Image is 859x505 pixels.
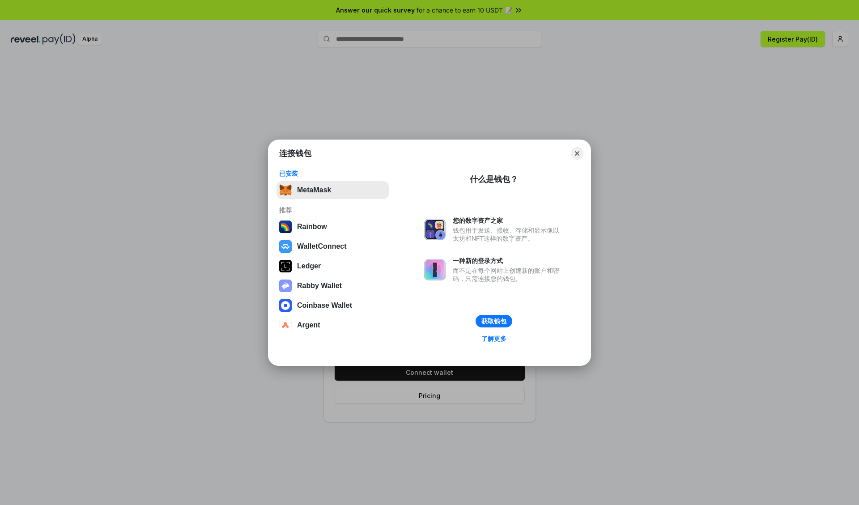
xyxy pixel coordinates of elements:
[279,221,292,233] img: svg+xml,%3Csvg%20width%3D%22120%22%20height%3D%22120%22%20viewBox%3D%220%200%20120%20120%22%20fil...
[276,181,389,199] button: MetaMask
[453,257,564,265] div: 一种新的登录方式
[276,238,389,255] button: WalletConnect
[481,335,506,343] div: 了解更多
[279,148,311,159] h1: 连接钱包
[453,216,564,225] div: 您的数字资产之家
[276,316,389,334] button: Argent
[276,257,389,275] button: Ledger
[571,147,583,160] button: Close
[476,315,512,327] button: 获取钱包
[476,333,512,344] a: 了解更多
[276,218,389,236] button: Rainbow
[279,260,292,272] img: svg+xml,%3Csvg%20xmlns%3D%22http%3A%2F%2Fwww.w3.org%2F2000%2Fsvg%22%20width%3D%2228%22%20height%3...
[424,259,446,280] img: svg+xml,%3Csvg%20xmlns%3D%22http%3A%2F%2Fwww.w3.org%2F2000%2Fsvg%22%20fill%3D%22none%22%20viewBox...
[297,186,331,194] div: MetaMask
[276,277,389,295] button: Rabby Wallet
[279,280,292,292] img: svg+xml,%3Csvg%20xmlns%3D%22http%3A%2F%2Fwww.w3.org%2F2000%2Fsvg%22%20fill%3D%22none%22%20viewBox...
[279,184,292,196] img: svg+xml,%3Csvg%20fill%3D%22none%22%20height%3D%2233%22%20viewBox%3D%220%200%2035%2033%22%20width%...
[470,174,518,185] div: 什么是钱包？
[279,206,386,214] div: 推荐
[279,170,386,178] div: 已安装
[297,321,320,329] div: Argent
[276,297,389,314] button: Coinbase Wallet
[297,301,352,310] div: Coinbase Wallet
[424,219,446,240] img: svg+xml,%3Csvg%20xmlns%3D%22http%3A%2F%2Fwww.w3.org%2F2000%2Fsvg%22%20fill%3D%22none%22%20viewBox...
[297,262,321,270] div: Ledger
[453,267,564,283] div: 而不是在每个网站上创建新的账户和密码，只需连接您的钱包。
[279,240,292,253] img: svg+xml,%3Csvg%20width%3D%2228%22%20height%3D%2228%22%20viewBox%3D%220%200%2028%2028%22%20fill%3D...
[297,282,342,290] div: Rabby Wallet
[453,226,564,242] div: 钱包用于发送、接收、存储和显示像以太坊和NFT这样的数字资产。
[297,223,327,231] div: Rainbow
[279,319,292,331] img: svg+xml,%3Csvg%20width%3D%2228%22%20height%3D%2228%22%20viewBox%3D%220%200%2028%2028%22%20fill%3D...
[481,317,506,325] div: 获取钱包
[279,299,292,312] img: svg+xml,%3Csvg%20width%3D%2228%22%20height%3D%2228%22%20viewBox%3D%220%200%2028%2028%22%20fill%3D...
[297,242,347,250] div: WalletConnect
